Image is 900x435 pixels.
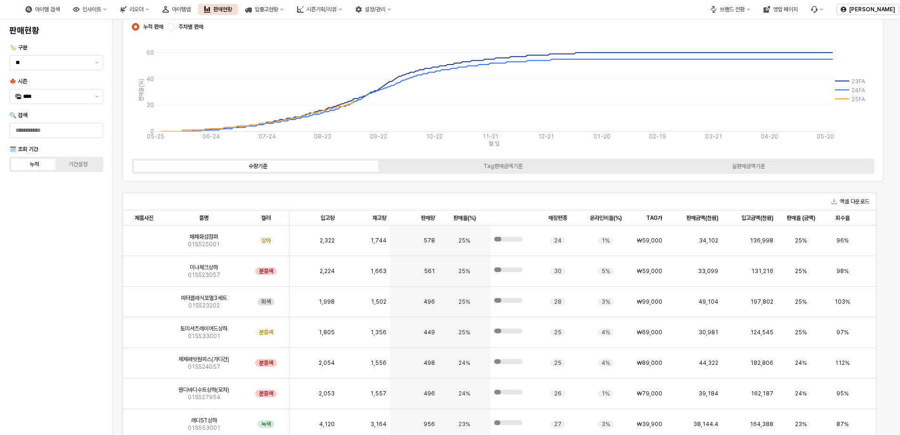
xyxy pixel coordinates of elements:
[198,4,238,15] div: 판매현황
[424,237,435,244] span: 578
[554,390,562,397] span: 26
[602,390,610,397] span: 1%
[602,329,610,336] span: 4%
[637,329,662,336] span: ₩69,000
[646,214,662,222] span: TAG가
[626,162,871,170] label: 실판매금액기준
[114,4,155,15] div: 리오더
[836,4,899,15] button: [PERSON_NAME]
[113,19,900,435] main: 앱 프레임
[458,267,470,275] span: 25%
[836,329,849,336] span: 97%
[13,160,56,169] label: 누적
[686,214,718,222] span: 판매금액(천원)
[370,420,386,428] span: 3,164
[350,4,397,15] button: 설정/관리
[9,78,27,85] span: 🍁 시즌
[795,298,807,306] span: 25%
[371,298,386,306] span: 1,502
[699,237,718,244] span: 34,102
[261,298,271,306] span: 회색
[424,267,435,275] span: 561
[56,160,100,169] label: 기간설정
[602,298,610,306] span: 3%
[370,390,386,397] span: 1,557
[255,6,278,13] div: 입출고현황
[319,329,335,336] span: 1,805
[213,6,232,13] div: 판매현황
[849,6,895,13] p: [PERSON_NAME]
[699,329,718,336] span: 30,981
[91,89,103,104] button: 제안 사항 표시
[240,4,289,15] button: 입출고현황
[135,214,153,222] span: 제품사진
[172,6,191,13] div: 아이템맵
[795,237,807,244] span: 25%
[750,329,773,336] span: 124,545
[732,163,765,169] div: 실판매금액기준
[836,390,849,397] span: 95%
[795,267,807,275] span: 25%
[458,390,470,397] span: 24%
[188,424,220,432] span: 01S553001
[602,359,610,367] span: 4%
[321,214,335,222] span: 입고량
[458,237,470,244] span: 25%
[259,267,273,275] span: 분홍색
[143,23,163,31] span: 누적 판매
[699,298,718,306] span: 49,104
[259,329,273,336] span: 분홍색
[554,298,562,306] span: 28
[365,6,386,13] div: 설정/관리
[424,359,435,367] span: 498
[548,214,567,222] span: 매장편중
[180,325,227,332] span: 토미셔츠레이어드상하
[157,4,196,15] div: 아이템맵
[9,146,38,153] span: 🗓️ 조회 기간
[795,420,807,428] span: 23%
[836,420,849,428] span: 87%
[20,4,65,15] div: 아이템 검색
[795,329,807,336] span: 25%
[249,163,267,169] div: 수량기준
[424,298,435,306] span: 496
[828,196,873,207] button: 엑셀 다운로드
[67,4,112,15] button: 인사이트
[259,390,273,397] span: 분홍색
[840,197,869,206] font: 엑셀 다운로드
[637,420,662,428] span: ₩39,900
[458,420,470,428] span: 23%
[602,237,610,244] span: 1%
[9,112,27,119] span: 🔍 검색
[190,264,218,271] span: 미나체크상하
[458,298,470,306] span: 25%
[291,4,348,15] button: 시즌기획/리뷰
[424,329,435,336] span: 449
[773,6,798,13] div: 영업 페이지
[370,237,386,244] span: 1,744
[836,214,850,222] span: 회수율
[554,329,562,336] span: 25
[787,214,815,222] span: 판매율 (금액)
[188,332,220,340] span: 01S533001
[750,237,773,244] span: 136,998
[370,329,386,336] span: 1,356
[380,162,626,170] label: Tag판매금액기준
[453,214,476,222] span: 판매율(%)
[191,417,217,424] span: 레디ST상하
[750,359,773,367] span: 182,806
[554,359,562,367] span: 25
[705,4,756,15] button: 브랜드 전환
[178,355,229,363] span: 제제래빗원피스(가디건)
[836,237,849,244] span: 96%
[602,267,610,275] span: 5%
[188,241,220,248] span: 01S525001
[370,359,386,367] span: 1,556
[370,267,386,275] span: 1,663
[637,267,662,275] span: ₩59,000
[306,6,337,13] div: 시즌기획/리뷰
[836,267,849,275] span: 98%
[261,214,271,222] span: 컬러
